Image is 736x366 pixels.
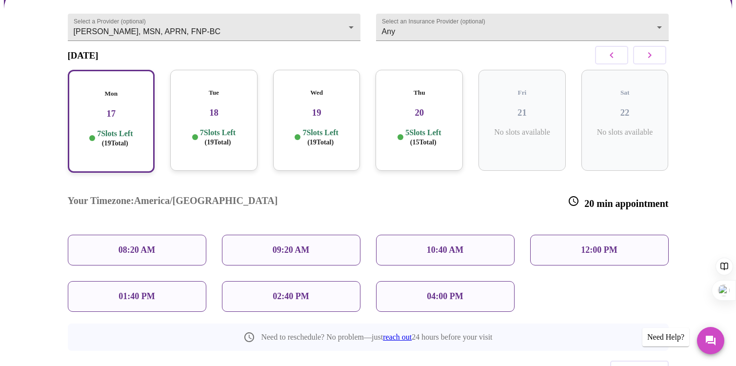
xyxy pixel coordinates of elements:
p: Need to reschedule? No problem—just 24 hours before your visit [261,333,492,342]
p: 09:20 AM [273,245,310,255]
h3: 18 [178,107,250,118]
h3: 21 [486,107,558,118]
p: 01:40 PM [119,291,155,302]
div: Any [376,14,669,41]
p: 7 Slots Left [97,129,133,148]
span: ( 19 Total) [102,140,128,147]
div: [PERSON_NAME], MSN, APRN, FNP-BC [68,14,360,41]
a: reach out [383,333,412,341]
p: 10:40 AM [427,245,464,255]
p: 04:00 PM [427,291,463,302]
h5: Mon [77,90,146,98]
h3: 17 [77,108,146,119]
p: 5 Slots Left [405,128,441,147]
h3: 22 [589,107,661,118]
h5: Sat [589,89,661,97]
h5: Wed [281,89,353,97]
h3: 19 [281,107,353,118]
p: 12:00 PM [581,245,617,255]
p: 7 Slots Left [200,128,236,147]
div: Need Help? [642,328,689,346]
h5: Tue [178,89,250,97]
h3: Your Timezone: America/[GEOGRAPHIC_DATA] [68,195,278,209]
span: ( 19 Total) [307,139,334,146]
p: 7 Slots Left [302,128,338,147]
p: No slots available [486,128,558,137]
h5: Fri [486,89,558,97]
span: ( 15 Total) [410,139,437,146]
button: Messages [697,327,724,354]
h3: [DATE] [68,50,99,61]
h5: Thu [383,89,455,97]
h3: 20 [383,107,455,118]
p: No slots available [589,128,661,137]
span: ( 19 Total) [205,139,231,146]
p: 08:20 AM [119,245,156,255]
p: 02:40 PM [273,291,309,302]
h3: 20 min appointment [568,195,668,209]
